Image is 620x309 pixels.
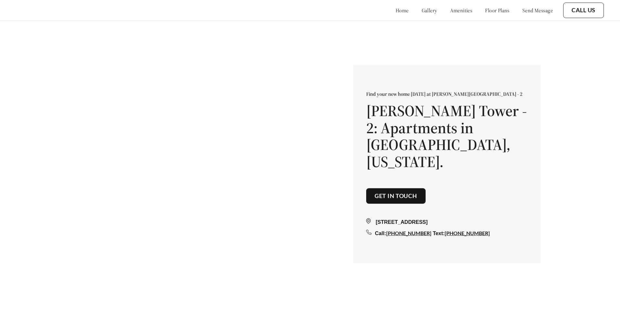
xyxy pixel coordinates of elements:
a: send message [522,7,553,14]
button: Call Us [563,3,604,18]
a: gallery [422,7,437,14]
a: Get in touch [375,193,417,200]
a: home [396,7,409,14]
h1: [PERSON_NAME] Tower - 2: Apartments in [GEOGRAPHIC_DATA], [US_STATE]. [366,102,528,170]
button: Get in touch [366,188,426,204]
a: amenities [450,7,472,14]
a: floor plans [485,7,510,14]
a: Call Us [572,7,595,14]
a: [PHONE_NUMBER] [386,230,431,236]
a: [PHONE_NUMBER] [445,230,490,236]
span: Text: [433,230,445,236]
span: Call: [375,230,386,236]
p: Find your new home [DATE] at [PERSON_NAME][GEOGRAPHIC_DATA] - 2 [366,90,528,97]
div: [STREET_ADDRESS] [366,218,528,226]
